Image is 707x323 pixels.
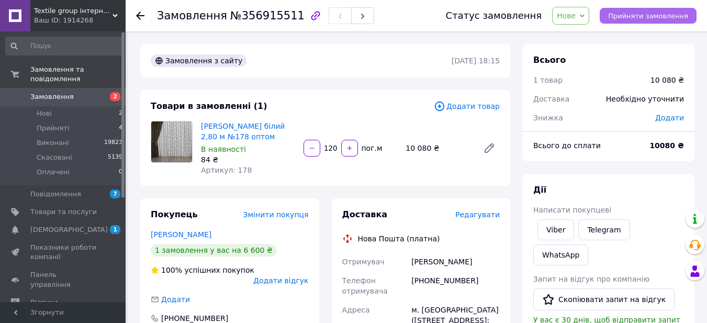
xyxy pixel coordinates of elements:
[655,114,684,122] span: Додати
[401,141,475,155] div: 10 080 ₴
[157,9,227,22] span: Замовлення
[342,306,370,314] span: Адреса
[34,16,126,25] div: Ваш ID: 1914268
[533,275,649,283] span: Запит на відгук про компанію
[446,10,542,21] div: Статус замовлення
[533,95,569,103] span: Доставка
[30,92,74,102] span: Замовлення
[119,168,122,177] span: 0
[151,101,267,111] span: Товари в замовленні (1)
[151,230,211,239] a: [PERSON_NAME]
[533,206,611,214] span: Написати покупцеві
[201,145,246,153] span: В наявності
[533,76,563,84] span: 1 товар
[151,121,192,162] img: Тюль Жаккард білий 2,80 м №178 оптом
[650,75,684,85] div: 10 080 ₴
[355,233,443,244] div: Нова Пошта (платна)
[30,207,97,217] span: Товари та послуги
[110,225,120,234] span: 1
[30,65,126,84] span: Замовлення та повідомлення
[533,244,588,265] a: WhatsApp
[537,219,574,240] a: Viber
[409,252,502,271] div: [PERSON_NAME]
[253,276,308,285] span: Додати відгук
[600,87,690,110] div: Необхідно уточнити
[533,141,601,150] span: Всього до сплати
[37,168,70,177] span: Оплачені
[30,243,97,262] span: Показники роботи компанії
[608,12,688,20] span: Прийняти замовлення
[533,185,546,195] span: Дії
[533,55,566,65] span: Всього
[110,92,120,101] span: 2
[151,244,277,257] div: 1 замовлення у вас на 6 600 ₴
[452,57,500,65] time: [DATE] 18:15
[34,6,113,16] span: Textile group інтернет-магазин штор, гардин
[30,190,81,199] span: Повідомлення
[201,166,252,174] span: Артикул: 178
[201,122,285,141] a: [PERSON_NAME] білий 2,80 м №178 оптом
[533,288,675,310] button: Скопіювати запит на відгук
[119,109,122,118] span: 2
[455,210,500,219] span: Редагувати
[37,153,72,162] span: Скасовані
[243,210,309,219] span: Змінити покупця
[342,209,388,219] span: Доставка
[600,8,697,24] button: Прийняти замовлення
[37,124,69,133] span: Прийняті
[110,190,120,198] span: 7
[37,109,52,118] span: Нові
[479,138,500,159] a: Редагувати
[119,124,122,133] span: 4
[557,12,576,20] span: Нове
[409,271,502,300] div: [PHONE_NUMBER]
[533,114,563,122] span: Знижка
[37,138,69,148] span: Виконані
[161,295,190,304] span: Додати
[161,266,182,274] span: 100%
[342,258,385,266] span: Отримувач
[230,9,305,22] span: №356915511
[136,10,144,21] div: Повернутися назад
[578,219,630,240] a: Telegram
[359,143,384,153] div: пог.м
[108,153,122,162] span: 5139
[151,209,198,219] span: Покупець
[30,270,97,289] span: Панель управління
[5,37,124,55] input: Пошук
[151,54,246,67] div: Замовлення з сайту
[434,101,500,112] span: Додати товар
[201,154,295,165] div: 84 ₴
[649,141,684,150] b: 10080 ₴
[30,225,108,235] span: [DEMOGRAPHIC_DATA]
[30,298,58,307] span: Відгуки
[104,138,122,148] span: 19823
[151,265,254,275] div: успішних покупок
[342,276,388,295] span: Телефон отримувача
